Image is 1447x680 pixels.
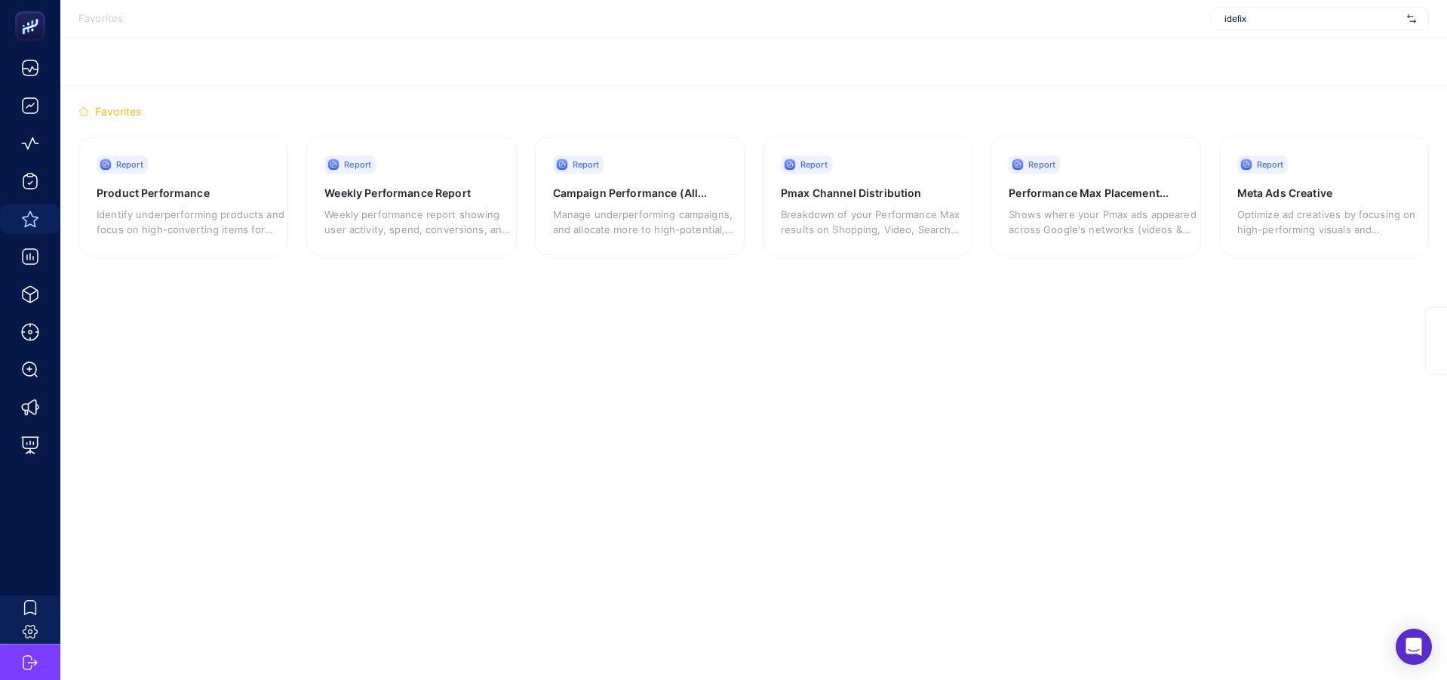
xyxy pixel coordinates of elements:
[1407,11,1416,26] img: svg%3e
[1396,629,1432,665] div: Open Intercom Messenger
[97,186,269,201] h3: Product Performance
[781,186,953,201] h3: Pmax Channel Distribution
[573,158,600,171] span: Report
[1237,207,1425,237] p: Optimize ad creatives by focusing on high-performing visuals and messaging while addressing low-c...
[97,207,284,237] p: Identify underperforming products and focus on high-converting items for better results.
[800,158,828,171] span: Report
[1009,207,1197,237] p: Shows where your Pmax ads appeared across Google's networks (videos & apps) and how each placemen...
[78,13,123,25] span: Favorites
[344,158,371,171] span: Report
[95,104,141,119] span: Favorites
[116,158,143,171] span: Report
[1237,186,1409,201] h3: Meta Ads Creative
[1257,158,1284,171] span: Report
[1028,158,1055,171] span: Report
[1009,186,1181,201] h3: Performance Max Placement...
[553,207,741,237] p: Manage underperforming campaigns, and allocate more to high-potential, low-budget campaigns.
[1224,13,1401,25] span: idefix
[781,207,969,237] p: Breakdown of your Performance Max results on Shopping, Video, Search and Display
[324,186,496,201] h3: Weekly Performance Report
[553,186,725,201] h3: Campaign Performance (All...
[324,207,512,237] p: Weekly performance report showing user activity, spend, conversions, and ROAS trends by week.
